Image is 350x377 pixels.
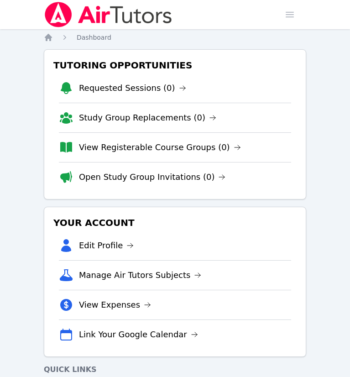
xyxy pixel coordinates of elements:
a: Edit Profile [79,239,134,252]
a: Requested Sessions (0) [79,82,186,94]
a: Link Your Google Calendar [79,328,198,341]
a: Open Study Group Invitations (0) [79,171,226,183]
nav: Breadcrumb [44,33,306,42]
a: View Registerable Course Groups (0) [79,141,241,154]
a: Study Group Replacements (0) [79,111,216,124]
h4: Quick Links [44,364,306,375]
h3: Tutoring Opportunities [52,57,298,73]
span: Dashboard [77,34,111,41]
a: Dashboard [77,33,111,42]
a: View Expenses [79,298,151,311]
a: Manage Air Tutors Subjects [79,269,202,282]
img: Air Tutors [44,2,173,27]
h3: Your Account [52,215,298,231]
